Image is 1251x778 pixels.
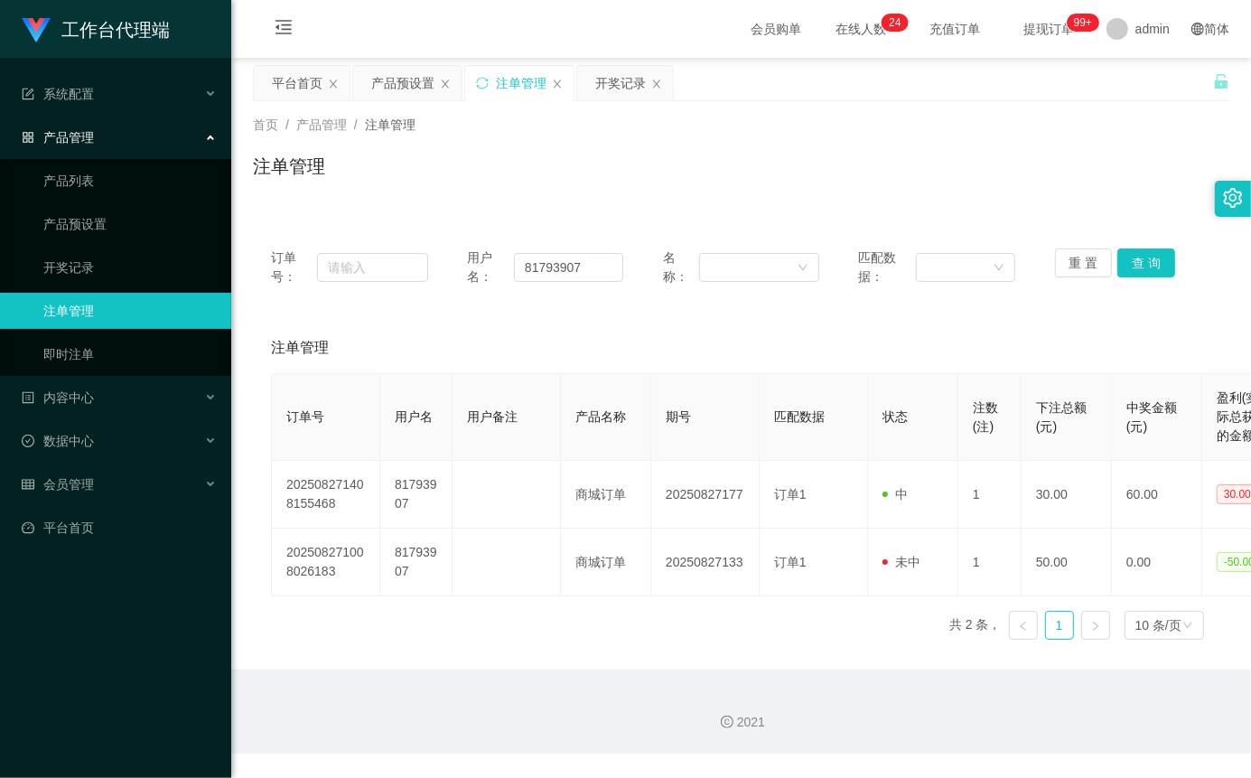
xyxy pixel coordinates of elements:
i: 图标: down [1182,620,1193,633]
li: 上一页 [1009,611,1038,640]
span: 未中 [882,555,920,569]
span: 产品名称 [575,409,626,424]
i: 图标: close [328,79,339,89]
i: 图标: copyright [721,716,733,728]
input: 请输入 [317,253,428,282]
i: 图标: form [22,88,34,100]
span: 充值订单 [920,23,989,35]
div: 10 条/页 [1135,612,1181,639]
td: 商城订单 [561,461,651,529]
i: 图标: down [798,262,808,275]
span: 首页 [253,117,278,132]
span: 注单管理 [365,117,415,132]
span: 在线人数 [826,23,895,35]
i: 图标: setting [1223,188,1243,208]
span: 产品管理 [22,130,94,145]
span: 注单管理 [271,337,329,359]
i: 图标: left [1018,621,1029,632]
div: 平台首页 [272,66,322,100]
a: 即时注单 [43,336,217,372]
span: 订单号 [286,409,324,424]
a: 工作台代理端 [22,22,170,36]
td: 20250827133 [651,529,760,596]
td: 202508271408155468 [272,461,380,529]
a: 产品预设置 [43,206,217,242]
i: 图标: global [1191,23,1204,35]
span: 订单1 [774,487,807,501]
span: 用户名 [395,409,433,424]
span: / [354,117,358,132]
a: 注单管理 [43,293,217,329]
input: 请输入 [514,253,623,282]
i: 图标: appstore-o [22,131,34,144]
h1: 注单管理 [253,153,325,180]
span: 数据中心 [22,434,94,448]
li: 下一页 [1081,611,1110,640]
i: 图标: unlock [1213,73,1229,89]
span: 匹配数据 [774,409,825,424]
button: 查 询 [1117,248,1175,277]
td: 1 [958,529,1022,596]
div: 开奖记录 [595,66,646,100]
a: 图标: dashboard平台首页 [22,510,217,546]
td: 202508271008026183 [272,529,380,596]
span: 注数(注) [973,400,998,434]
span: 内容中心 [22,390,94,405]
div: 产品预设置 [371,66,434,100]
span: / [285,117,289,132]
i: 图标: sync [476,77,489,89]
div: 2021 [246,713,1237,732]
span: 匹配数据： [859,248,916,286]
i: 图标: right [1090,621,1101,632]
td: 50.00 [1022,529,1112,596]
img: logo.9652507e.png [22,18,51,43]
i: 图标: close [651,79,662,89]
span: 名称： [663,248,700,286]
span: 提现订单 [1014,23,1083,35]
span: 产品管理 [296,117,347,132]
h1: 工作台代理端 [61,1,170,59]
li: 1 [1045,611,1074,640]
i: 图标: close [552,79,563,89]
sup: 982 [1067,14,1099,32]
a: 产品列表 [43,163,217,199]
span: 下注总额(元) [1036,400,1087,434]
i: 图标: profile [22,391,34,404]
i: 图标: check-circle-o [22,435,34,447]
span: 状态 [882,409,908,424]
td: 60.00 [1112,461,1202,529]
span: 中奖金额(元) [1126,400,1177,434]
p: 2 [889,14,895,32]
i: 图标: table [22,478,34,491]
li: 共 2 条， [949,611,1002,640]
sup: 24 [882,14,908,32]
td: 0.00 [1112,529,1202,596]
span: 中 [882,487,908,501]
span: 用户名： [467,248,514,286]
span: 订单号： [271,248,317,286]
a: 开奖记录 [43,249,217,286]
span: 会员管理 [22,477,94,492]
span: 订单1 [774,555,807,569]
i: 图标: down [994,262,1004,275]
button: 重 置 [1055,248,1113,277]
td: 81793907 [380,461,453,529]
td: 30.00 [1022,461,1112,529]
td: 商城订单 [561,529,651,596]
td: 1 [958,461,1022,529]
i: 图标: close [440,79,451,89]
p: 4 [895,14,901,32]
span: 期号 [666,409,691,424]
td: 20250827177 [651,461,760,529]
td: 81793907 [380,529,453,596]
a: 1 [1046,612,1073,639]
span: 系统配置 [22,87,94,101]
div: 注单管理 [496,66,546,100]
span: 用户备注 [467,409,518,424]
i: 图标: menu-fold [253,1,314,59]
